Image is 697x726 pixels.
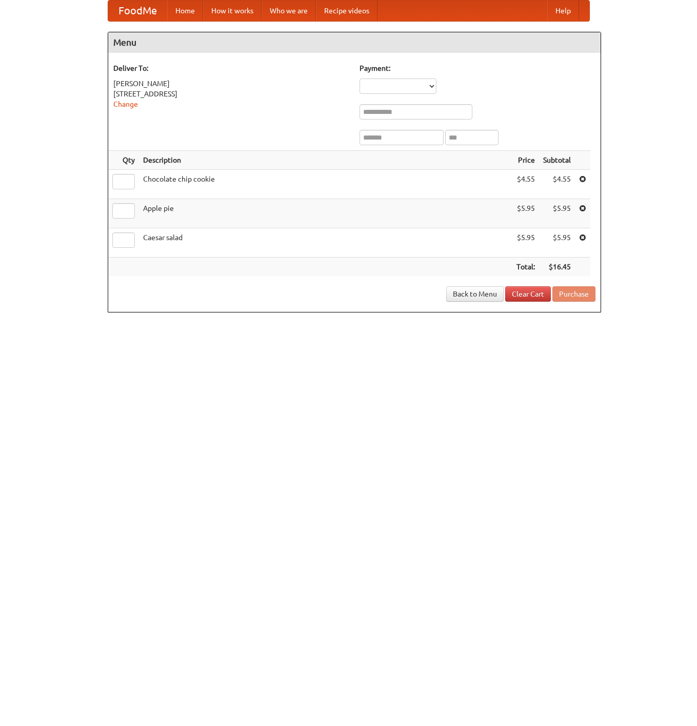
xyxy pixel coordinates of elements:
[113,100,138,108] a: Change
[539,199,575,228] td: $5.95
[539,151,575,170] th: Subtotal
[139,170,512,199] td: Chocolate chip cookie
[512,199,539,228] td: $5.95
[505,286,551,302] a: Clear Cart
[113,89,349,99] div: [STREET_ADDRESS]
[512,258,539,277] th: Total:
[108,151,139,170] th: Qty
[552,286,595,302] button: Purchase
[539,228,575,258] td: $5.95
[139,151,512,170] th: Description
[360,63,595,73] h5: Payment:
[539,170,575,199] td: $4.55
[113,63,349,73] h5: Deliver To:
[539,258,575,277] th: $16.45
[262,1,316,21] a: Who we are
[108,1,167,21] a: FoodMe
[512,228,539,258] td: $5.95
[167,1,203,21] a: Home
[139,199,512,228] td: Apple pie
[446,286,504,302] a: Back to Menu
[203,1,262,21] a: How it works
[113,79,349,89] div: [PERSON_NAME]
[316,1,377,21] a: Recipe videos
[547,1,579,21] a: Help
[512,151,539,170] th: Price
[512,170,539,199] td: $4.55
[139,228,512,258] td: Caesar salad
[108,32,601,53] h4: Menu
